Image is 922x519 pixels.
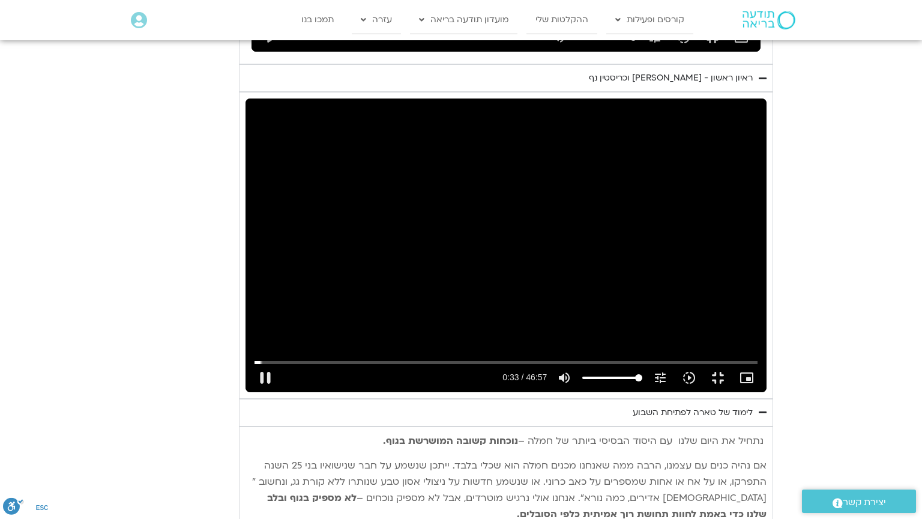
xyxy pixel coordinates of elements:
summary: ראיון ראשון - [PERSON_NAME] וכריסטין נף [239,64,773,92]
img: תודעה בריאה [743,11,795,29]
div: לימוד של טארה לפתיחת השבוע [633,405,753,420]
a: עזרה [352,6,401,34]
span: נתחיל את היום שלנו עם היסוד הבסיסי ביותר של חמלה – [518,434,764,448]
span: אם נהיה כנים עם עצמנו, הרבה ממה שאנחנו מכנים חמלה הוא שכלי בלבד. ייתכן שנשמע על חבר שנישואיו בני ... [252,459,767,505]
a: מועדון תודעה בריאה [410,6,517,34]
summary: לימוד של טארה לפתיחת השבוע [239,399,773,426]
a: תמכו בנו [292,6,343,34]
b: נוכחות קשובה המושרשת בגוף. [383,434,518,448]
span: יצירת קשר [843,494,886,511]
a: ההקלטות שלי [526,6,597,34]
div: ראיון ראשון - [PERSON_NAME] וכריסטין נף [589,71,753,85]
a: יצירת קשר [802,490,916,513]
a: קורסים ופעילות [606,6,693,34]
